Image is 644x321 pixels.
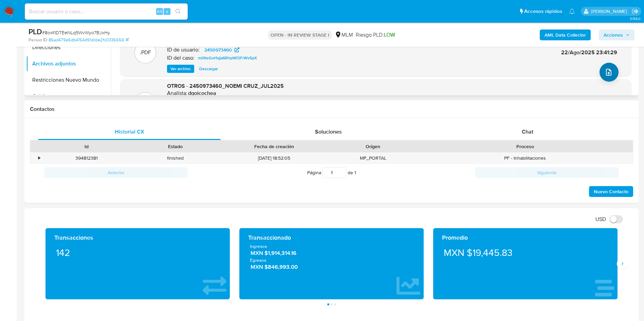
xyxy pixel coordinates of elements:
[384,31,395,39] span: LOW
[157,8,162,15] span: Alt
[524,8,562,15] span: Accesos rápidos
[356,31,395,39] span: Riesgo PLD:
[335,31,353,39] div: MLM
[44,167,188,178] button: Anterior
[170,65,191,72] span: Ver archivo
[418,153,633,164] div: PF - Inhabilitaciones
[204,46,232,54] span: 2450973460
[26,72,111,88] button: Restricciones Nuevo Mundo
[600,63,619,82] button: upload-file
[591,8,629,15] p: ivonne.perezonofre@mercadolibre.com.mx
[167,82,284,90] span: OTROS - 2450973460_NOEMI CRUZ_JUL2025
[594,187,628,196] span: Nuevo Contacto
[422,143,628,150] div: Proceso
[115,128,144,136] span: Historial CX
[630,16,641,21] span: 3.158.0
[540,29,591,40] button: AML Data Collector
[188,90,216,97] h6: dgoicochea
[589,186,633,197] button: Nuevo Contacto
[354,169,356,176] span: 1
[475,167,619,178] button: Siguiente
[42,153,131,164] div: 394812381
[167,46,200,53] p: ID de usuario:
[26,39,111,56] button: Direcciones
[166,8,168,15] span: s
[315,128,342,136] span: Soluciones
[136,143,215,150] div: Estado
[599,29,634,40] button: Acciones
[198,54,257,62] span: m0XeGoHqja6RhpWf2FrWv5pX
[29,26,42,37] b: PLD
[195,54,260,62] a: m0XeGoHqja6RhpWf2FrWv5pX
[42,29,110,36] span: # 8o4t1DTEeNLq5WvWyo7BJxHy
[329,153,418,164] div: MP_PORTAL
[545,29,586,40] b: AML Data Collector
[561,48,617,56] span: 22/Ago/2025 23:41:29
[30,106,633,113] h1: Contactos
[167,55,195,61] p: ID del caso:
[604,29,623,40] span: Acciones
[26,88,111,104] button: Créditos
[200,46,243,54] a: 2450973460
[522,128,533,136] span: Chat
[140,49,151,56] p: .PDF
[220,153,329,164] div: [DATE] 18:52:05
[199,65,218,72] span: Descargar
[131,153,220,164] div: finished
[268,30,332,40] p: OPEN - IN REVIEW STAGE I
[196,65,221,73] button: Descargar
[38,155,40,161] div: •
[569,8,575,14] a: Notificaciones
[47,143,126,150] div: Id
[29,37,47,43] b: Person ID
[225,143,324,150] div: Fecha de creación
[632,8,639,15] a: Salir
[49,37,129,43] a: 86ad479e6db4154d91dcbe2fc0336666
[167,90,187,97] p: Analista:
[167,65,194,73] button: Ver archivo
[307,167,356,178] span: Página de
[333,143,413,150] div: Origen
[171,7,185,16] button: search-icon
[26,56,111,72] button: Archivos adjuntos
[25,7,188,16] input: Buscar usuario o caso...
